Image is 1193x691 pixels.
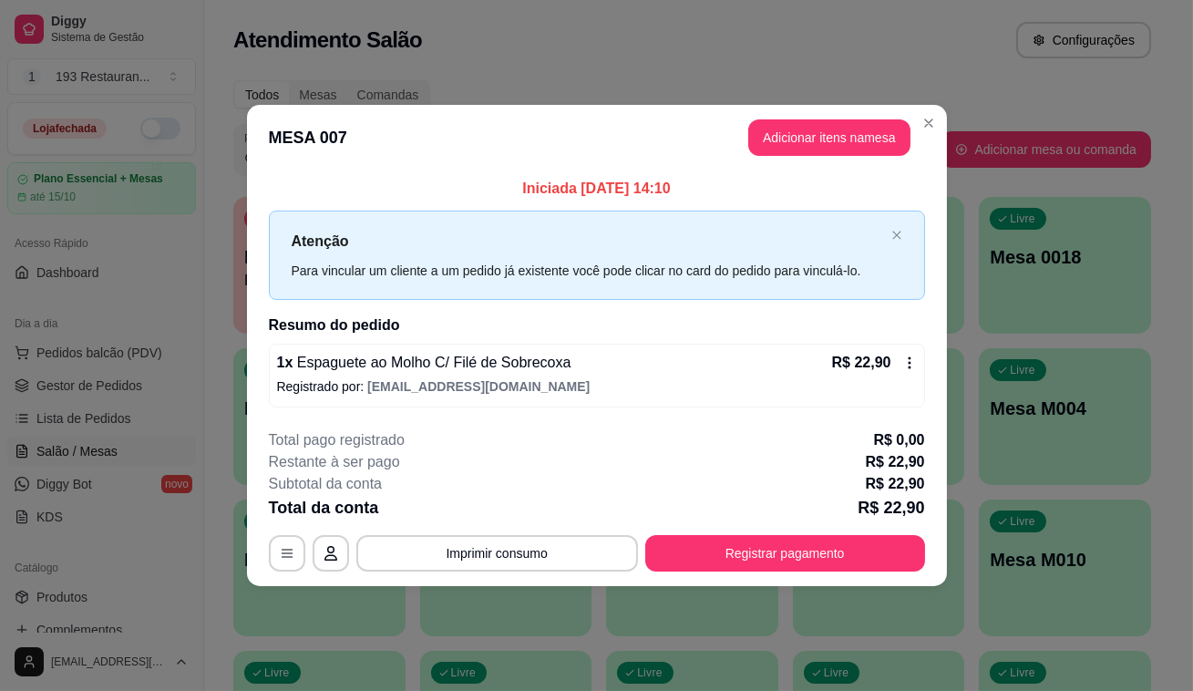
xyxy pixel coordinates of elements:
h2: Resumo do pedido [269,315,925,336]
p: R$ 22,90 [858,495,924,521]
div: Para vincular um cliente a um pedido já existente você pode clicar no card do pedido para vinculá... [292,261,884,281]
p: Registrado por: [277,377,917,396]
button: close [891,230,902,242]
p: Subtotal da conta [269,473,383,495]
span: Espaguete ao Molho C/ Filé de Sobrecoxa [293,355,571,370]
button: Close [914,108,943,138]
p: R$ 22,90 [832,352,891,374]
p: Restante à ser pago [269,451,400,473]
button: Imprimir consumo [356,535,638,572]
span: [EMAIL_ADDRESS][DOMAIN_NAME] [367,379,590,394]
p: 1 x [277,352,571,374]
p: R$ 22,90 [866,451,925,473]
span: close [891,230,902,241]
p: Atenção [292,230,884,253]
p: Total da conta [269,495,379,521]
button: Adicionar itens namesa [748,119,910,156]
p: R$ 22,90 [866,473,925,495]
button: Registrar pagamento [645,535,925,572]
p: R$ 0,00 [873,429,924,451]
p: Total pago registrado [269,429,405,451]
header: MESA 007 [247,105,947,170]
p: Iniciada [DATE] 14:10 [269,178,925,200]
